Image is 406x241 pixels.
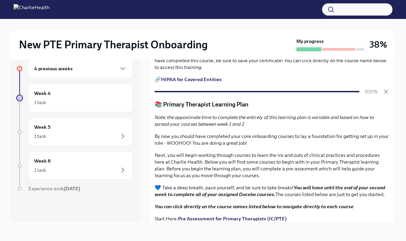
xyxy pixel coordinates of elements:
[155,152,389,179] p: Next, you will begin working through courses to learn the ins and outs of clinical practices and ...
[155,114,374,127] em: Note: the appoximate time to complete the entirely of this learning plan is variable and based on...
[34,123,50,131] h6: Week 5
[16,84,133,112] a: Week 41 task
[296,38,324,45] strong: My progress
[155,50,389,71] p: As part of your onboarding you will complete a required HIPAA course in [GEOGRAPHIC_DATA]. Once y...
[161,76,222,82] a: HIPAA for Covered Entities
[28,186,80,192] span: Experience ends
[155,100,389,109] p: 📚 Primary Therapist Learning Plan
[155,215,389,222] p: Start Here:
[34,167,46,173] div: 1 task
[369,39,387,51] h3: 38%
[16,151,133,180] a: Week 61 task
[365,88,377,95] p: 100%
[155,76,389,83] p: 🔗
[155,203,354,210] strong: You can click directly on the course names listed below to navigate directly to each course
[155,133,389,146] p: By now you should have completed your core onboarding courses to lay a foundation for getting set...
[64,186,80,192] strong: [DATE]
[34,99,46,106] div: 1 task
[34,65,73,72] h6: 4 previous weeks
[19,38,208,51] h2: New PTE Primary Therapist Onboarding
[383,88,389,95] button: Cancel
[34,157,51,165] h6: Week 6
[34,133,46,140] div: 1 task
[28,59,133,78] div: 4 previous weeks
[34,90,51,97] h6: Week 4
[178,216,287,222] a: Pre Assessment for Primary Therapists (IC/PTE)
[14,4,49,15] img: CharlieHealth
[155,184,389,198] p: 💙 Take a deep breath, pace yourself, and be sure to take breaks! The courses listed below are jus...
[16,118,133,146] a: Week 51 task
